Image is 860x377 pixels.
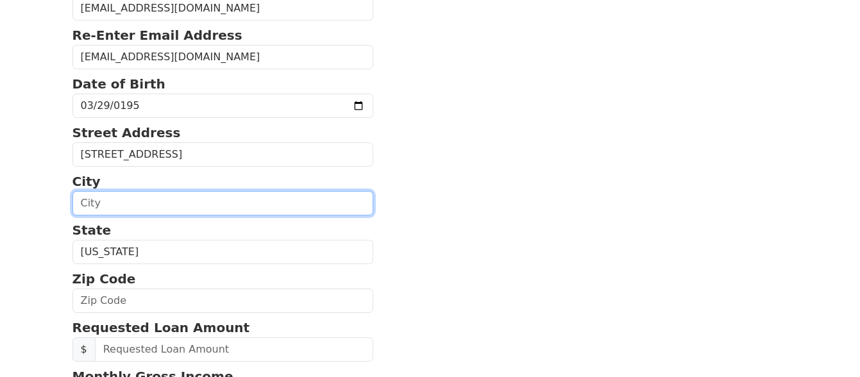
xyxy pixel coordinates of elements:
span: $ [72,337,96,362]
strong: State [72,222,112,238]
input: Requested Loan Amount [95,337,374,362]
strong: Requested Loan Amount [72,320,250,335]
strong: Re-Enter Email Address [72,28,242,43]
strong: Date of Birth [72,76,165,92]
input: Re-Enter Email Address [72,45,374,69]
strong: Street Address [72,125,181,140]
input: Zip Code [72,289,374,313]
input: Street Address [72,142,374,167]
strong: City [72,174,101,189]
input: City [72,191,374,215]
strong: Zip Code [72,271,136,287]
